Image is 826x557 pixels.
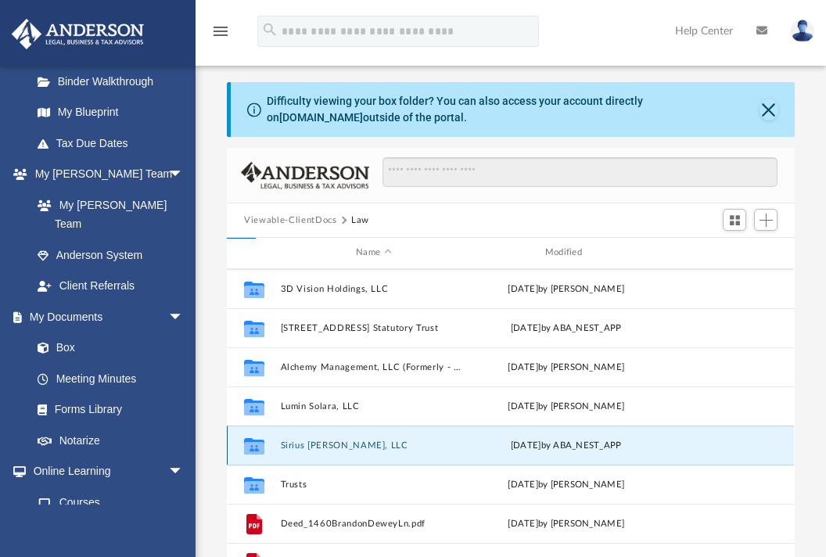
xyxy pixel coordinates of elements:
i: menu [211,22,230,41]
a: Forms Library [22,394,192,426]
div: [DATE] by ABA_NEST_APP [473,438,659,452]
button: 3D Vision Holdings, LLC [281,284,467,294]
a: Meeting Minutes [22,363,199,394]
input: Search files and folders [382,157,778,187]
button: Viewable-ClientDocs [244,214,336,228]
a: [DOMAIN_NAME] [279,111,363,124]
button: [STREET_ADDRESS] Statutory Trust [281,323,467,333]
button: Lumin Solara, LLC [281,401,467,411]
div: [DATE] by [PERSON_NAME] [473,360,659,374]
a: Anderson System [22,239,199,271]
div: Difficulty viewing your box folder? You can also access your account directly on outside of the p... [267,93,760,126]
div: [DATE] by [PERSON_NAME] [473,282,659,296]
div: Modified [473,246,659,260]
button: Switch to Grid View [723,209,746,231]
div: [DATE] by [PERSON_NAME] [473,516,659,530]
div: id [666,246,776,260]
span: arrow_drop_down [168,159,199,191]
span: arrow_drop_down [168,456,199,488]
a: menu [211,30,230,41]
button: Law [351,214,369,228]
a: Tax Due Dates [22,128,207,159]
div: [DATE] by [PERSON_NAME] [473,399,659,413]
a: Client Referrals [22,271,199,302]
button: Trusts [281,480,467,490]
button: Sirius [PERSON_NAME], LLC [281,440,467,451]
a: My Blueprint [22,97,199,128]
img: Anderson Advisors Platinum Portal [7,19,149,49]
i: search [261,21,278,38]
button: Alchemy Management, LLC (Formerly - Eterno Management, LLC) [281,362,467,372]
a: My [PERSON_NAME] Team [22,189,192,239]
div: id [234,246,273,260]
a: My [PERSON_NAME] Teamarrow_drop_down [11,159,199,190]
a: Online Learningarrow_drop_down [11,456,199,487]
a: Courses [22,487,199,518]
div: [DATE] by [PERSON_NAME] [473,477,659,491]
a: Box [22,332,192,364]
button: Close [760,99,778,120]
button: Add [754,209,778,231]
span: arrow_drop_down [168,301,199,333]
button: Deed_1460BrandonDeweyLn.pdf [281,519,467,529]
div: [DATE] by ABA_NEST_APP [473,321,659,335]
a: Notarize [22,425,199,456]
div: Name [280,246,466,260]
a: Binder Walkthrough [22,66,207,97]
a: My Documentsarrow_drop_down [11,301,199,332]
img: User Pic [791,20,814,42]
